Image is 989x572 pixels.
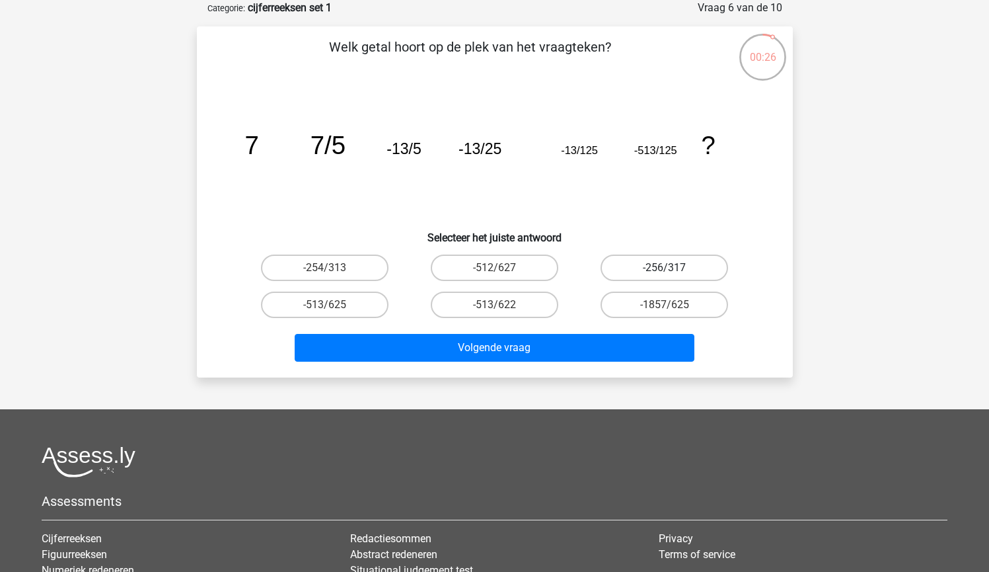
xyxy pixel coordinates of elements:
tspan: -13/25 [458,140,501,157]
label: -256/317 [601,255,728,281]
tspan: ? [701,131,715,159]
label: -513/625 [261,292,388,318]
a: Abstract redeneren [350,548,437,561]
a: Terms of service [659,548,735,561]
tspan: -513/125 [634,144,677,156]
p: Welk getal hoort op de plek van het vraagteken? [218,37,722,77]
img: Assessly logo [42,446,135,477]
h6: Selecteer het juiste antwoord [218,221,772,244]
tspan: -13/125 [561,144,598,156]
a: Privacy [659,532,693,545]
label: -513/622 [431,292,558,318]
tspan: -13/5 [386,140,421,157]
button: Volgende vraag [295,334,694,362]
a: Figuurreeksen [42,548,107,561]
a: Cijferreeksen [42,532,102,545]
label: -254/313 [261,255,388,281]
h5: Assessments [42,493,947,509]
label: -512/627 [431,255,558,281]
tspan: 7/5 [310,131,345,159]
strong: cijferreeksen set 1 [248,1,332,14]
label: -1857/625 [601,292,728,318]
small: Categorie: [207,3,245,13]
a: Redactiesommen [350,532,431,545]
tspan: 7 [244,131,258,159]
div: 00:26 [738,32,788,65]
